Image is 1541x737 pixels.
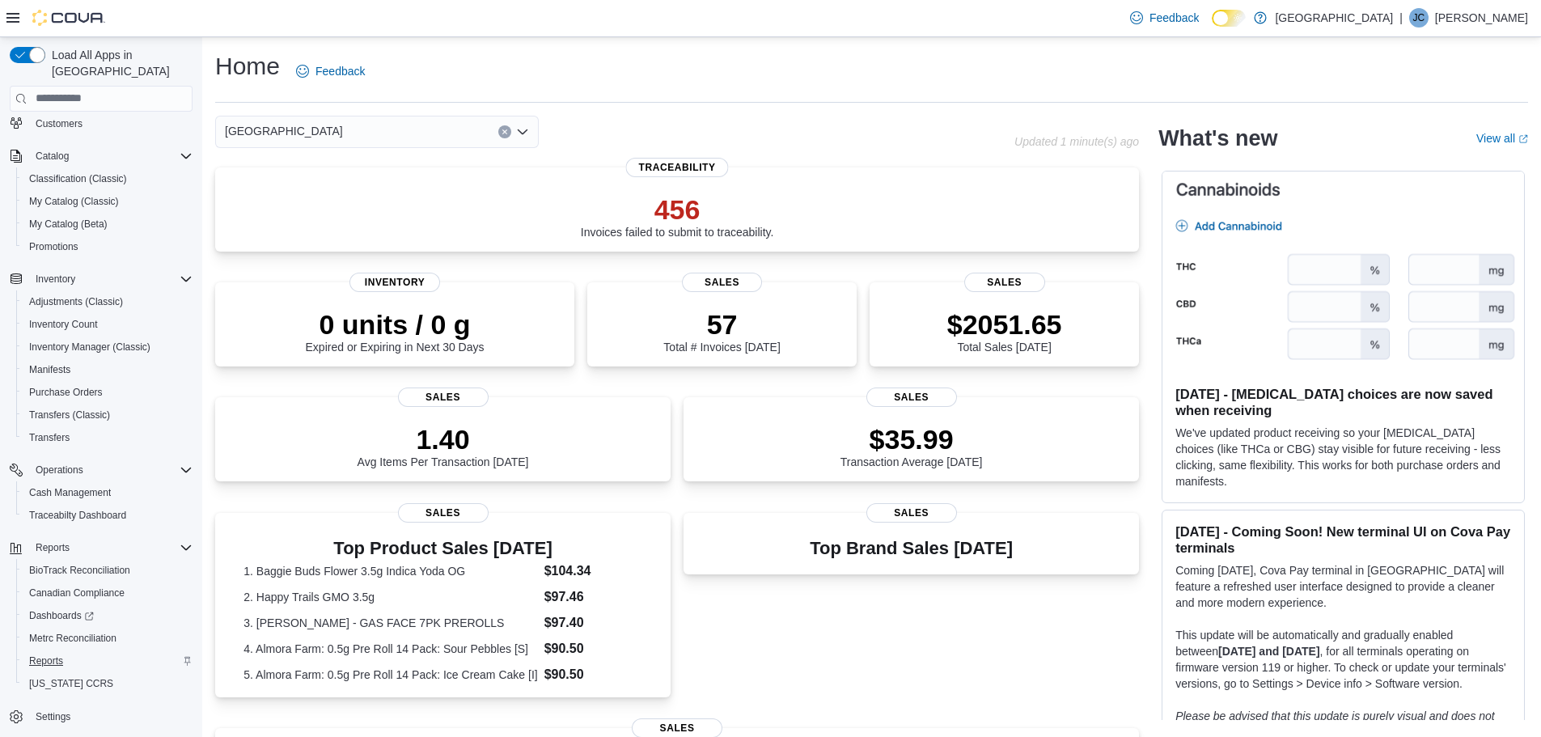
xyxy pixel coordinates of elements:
[23,606,100,625] a: Dashboards
[29,706,193,726] span: Settings
[23,405,193,425] span: Transfers (Classic)
[358,423,529,455] p: 1.40
[1275,8,1393,28] p: [GEOGRAPHIC_DATA]
[306,308,485,341] p: 0 units / 0 g
[29,538,193,557] span: Reports
[36,150,69,163] span: Catalog
[23,428,76,447] a: Transfers
[23,606,193,625] span: Dashboards
[23,561,193,580] span: BioTrack Reconciliation
[1175,425,1511,489] p: We've updated product receiving so your [MEDICAL_DATA] choices (like THCa or CBG) stay visible fo...
[16,290,199,313] button: Adjustments (Classic)
[306,308,485,354] div: Expired or Expiring in Next 30 Days
[29,460,193,480] span: Operations
[1124,2,1205,34] a: Feedback
[16,190,199,213] button: My Catalog (Classic)
[544,587,642,607] dd: $97.46
[23,405,116,425] a: Transfers (Classic)
[36,710,70,723] span: Settings
[23,583,193,603] span: Canadian Compliance
[243,563,537,579] dt: 1. Baggie Buds Flower 3.5g Indica Yoda OG
[498,125,511,138] button: Clear input
[1476,132,1528,145] a: View allExternal link
[1518,134,1528,144] svg: External link
[23,169,193,188] span: Classification (Classic)
[315,63,365,79] span: Feedback
[29,632,116,645] span: Metrc Reconciliation
[23,315,104,334] a: Inventory Count
[29,409,110,421] span: Transfers (Classic)
[1175,523,1511,556] h3: [DATE] - Coming Soon! New terminal UI on Cova Pay terminals
[1158,125,1277,151] h2: What's new
[36,117,83,130] span: Customers
[23,192,125,211] a: My Catalog (Classic)
[23,483,117,502] a: Cash Management
[398,388,489,407] span: Sales
[23,237,85,256] a: Promotions
[290,55,371,87] a: Feedback
[16,313,199,336] button: Inventory Count
[1175,627,1511,692] p: This update will be automatically and gradually enabled between , for all terminals operating on ...
[1218,645,1319,658] strong: [DATE] and [DATE]
[16,650,199,672] button: Reports
[626,158,729,177] span: Traceability
[29,146,193,166] span: Catalog
[29,295,123,308] span: Adjustments (Classic)
[36,464,83,477] span: Operations
[23,360,77,379] a: Manifests
[36,273,75,286] span: Inventory
[225,121,343,141] span: [GEOGRAPHIC_DATA]
[29,654,63,667] span: Reports
[544,613,642,633] dd: $97.40
[16,481,199,504] button: Cash Management
[16,559,199,582] button: BioTrack Reconciliation
[23,214,193,234] span: My Catalog (Beta)
[29,509,126,522] span: Traceabilty Dashboard
[964,273,1045,292] span: Sales
[29,341,150,354] span: Inventory Manager (Classic)
[1399,8,1403,28] p: |
[16,235,199,258] button: Promotions
[16,504,199,527] button: Traceabilty Dashboard
[840,423,983,468] div: Transaction Average [DATE]
[29,386,103,399] span: Purchase Orders
[29,431,70,444] span: Transfers
[23,629,123,648] a: Metrc Reconciliation
[23,651,193,671] span: Reports
[3,536,199,559] button: Reports
[16,582,199,604] button: Canadian Compliance
[544,665,642,684] dd: $90.50
[45,47,193,79] span: Load All Apps in [GEOGRAPHIC_DATA]
[947,308,1062,341] p: $2051.65
[29,587,125,599] span: Canadian Compliance
[23,506,133,525] a: Traceabilty Dashboard
[23,674,120,693] a: [US_STATE] CCRS
[23,674,193,693] span: Washington CCRS
[23,583,131,603] a: Canadian Compliance
[1014,135,1139,148] p: Updated 1 minute(s) ago
[215,50,280,83] h1: Home
[29,460,90,480] button: Operations
[23,337,157,357] a: Inventory Manager (Classic)
[682,273,763,292] span: Sales
[23,315,193,334] span: Inventory Count
[1435,8,1528,28] p: [PERSON_NAME]
[23,561,137,580] a: BioTrack Reconciliation
[810,539,1013,558] h3: Top Brand Sales [DATE]
[1149,10,1199,26] span: Feedback
[1413,8,1425,28] span: JC
[16,426,199,449] button: Transfers
[23,292,193,311] span: Adjustments (Classic)
[663,308,780,354] div: Total # Invoices [DATE]
[23,506,193,525] span: Traceabilty Dashboard
[16,381,199,404] button: Purchase Orders
[1409,8,1429,28] div: Jill Caprio
[544,561,642,581] dd: $104.34
[1212,27,1213,28] span: Dark Mode
[23,337,193,357] span: Inventory Manager (Classic)
[947,308,1062,354] div: Total Sales [DATE]
[16,358,199,381] button: Manifests
[23,360,193,379] span: Manifests
[16,213,199,235] button: My Catalog (Beta)
[23,237,193,256] span: Promotions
